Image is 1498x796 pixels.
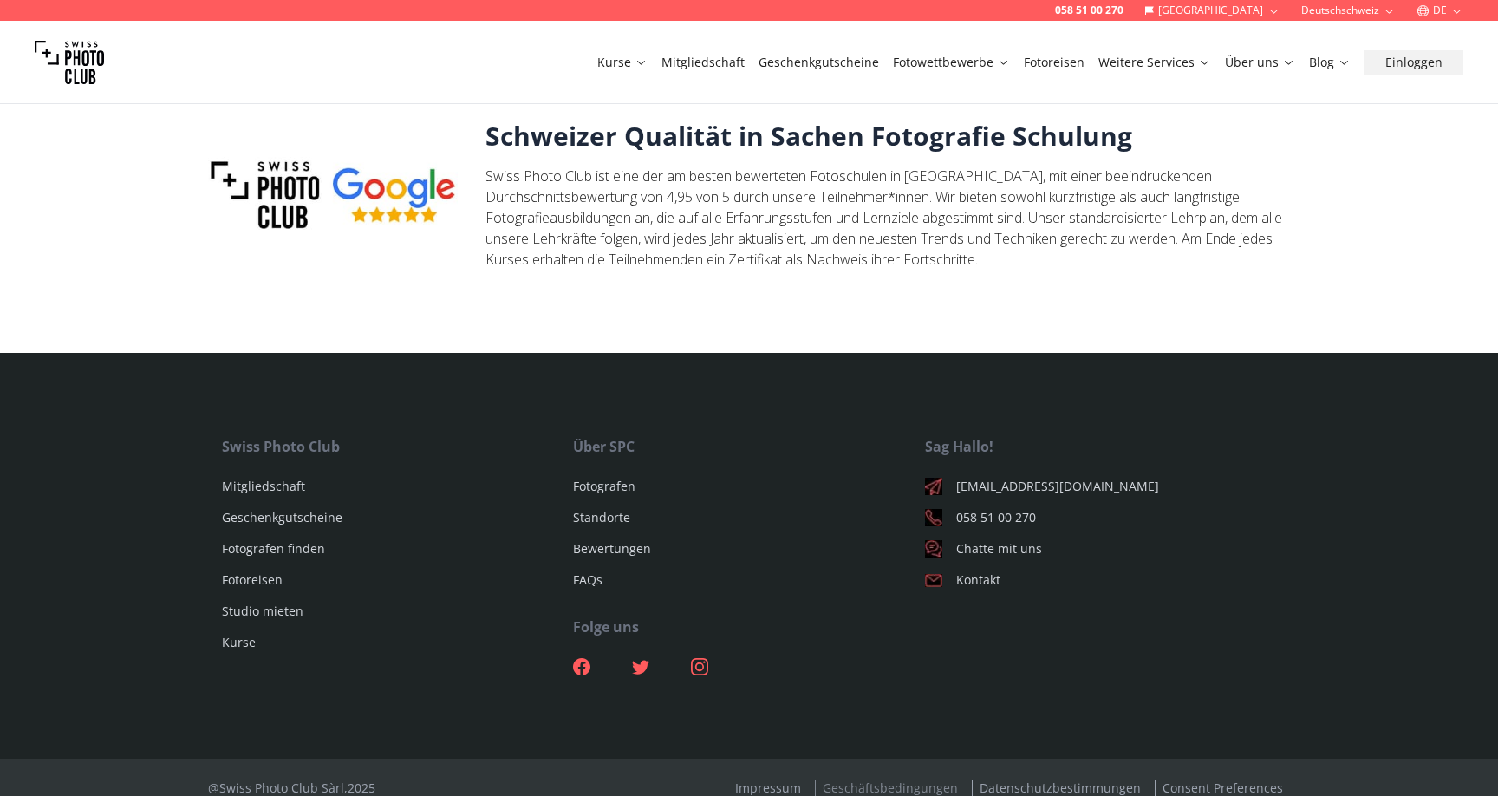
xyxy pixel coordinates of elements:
button: Geschenkgutscheine [752,50,886,75]
img: eduoua [208,121,458,271]
a: Geschenkgutscheine [222,509,342,525]
button: Fotowettbewerbe [886,50,1017,75]
a: 058 51 00 270 [1055,3,1123,17]
a: Fotoreisen [1024,54,1084,71]
a: Studio mieten [222,603,303,619]
button: Über uns [1218,50,1302,75]
h3: Schweizer Qualität in Sachen Fotografie Schulung [485,121,1290,152]
button: Weitere Services [1091,50,1218,75]
p: Swiss Photo Club ist eine der am besten bewerteten Fotoschulen in [GEOGRAPHIC_DATA], mit einer be... [485,166,1290,270]
a: Weitere Services [1098,54,1211,71]
a: Standorte [573,509,630,525]
a: Kontakt [925,571,1276,589]
a: FAQs [573,571,602,588]
a: Fotoreisen [222,571,283,588]
a: [EMAIL_ADDRESS][DOMAIN_NAME] [925,478,1276,495]
div: Sag Hallo! [925,436,1276,457]
a: Bewertungen [573,540,651,557]
a: Chatte mit uns [925,540,1276,558]
button: Fotoreisen [1017,50,1091,75]
div: Swiss Photo Club [222,436,573,457]
a: Fotografen [573,478,635,494]
button: Blog [1302,50,1358,75]
a: Mitgliedschaft [222,478,305,494]
a: Fotografen finden [222,540,325,557]
a: 058 51 00 270 [925,509,1276,526]
a: Consent Preferences [1155,780,1290,796]
a: Mitgliedschaft [661,54,745,71]
a: Blog [1309,54,1351,71]
a: Fotowettbewerbe [893,54,1010,71]
div: Folge uns [573,617,924,637]
div: Über SPC [573,436,924,457]
a: Über uns [1225,54,1295,71]
button: Einloggen [1364,50,1463,75]
a: Geschäftsbedingungen [815,780,965,796]
button: Kurse [590,50,655,75]
a: Geschenkgutscheine [759,54,879,71]
a: Kurse [222,634,256,650]
a: Datenschutzbestimmungen [972,780,1148,796]
a: Kurse [597,54,648,71]
button: Mitgliedschaft [655,50,752,75]
a: Impressum [728,780,808,796]
img: Swiss photo club [35,28,104,97]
